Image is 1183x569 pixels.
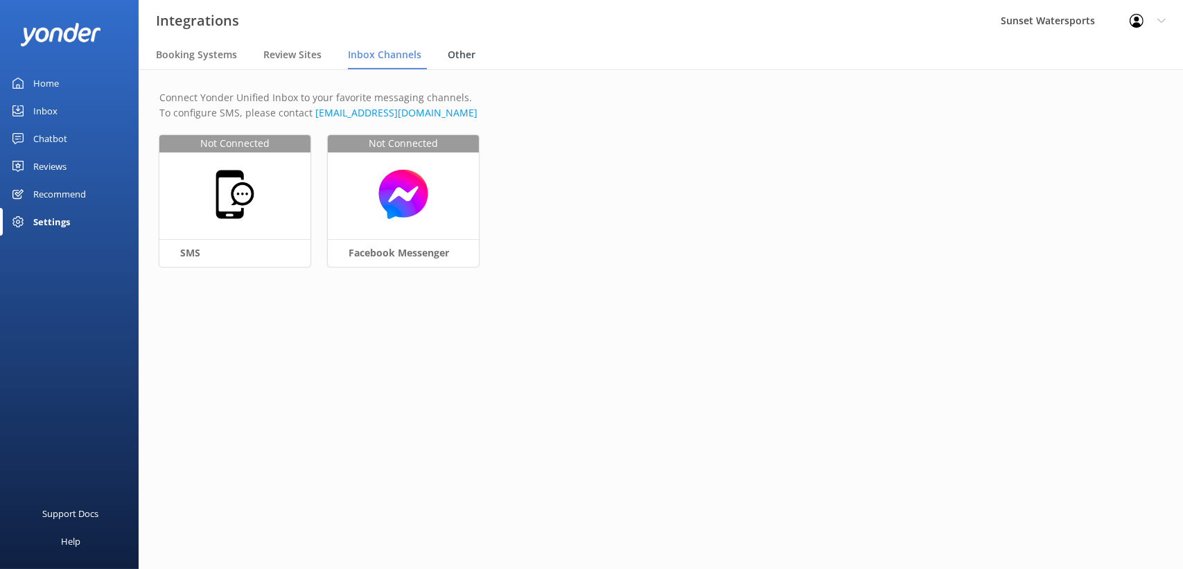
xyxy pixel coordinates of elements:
[33,208,70,236] div: Settings
[21,23,100,46] img: yonder-white-logo.png
[335,168,472,221] img: messenger.png
[33,180,86,208] div: Recommend
[159,90,1162,121] p: Connect Yonder Unified Inbox to your favorite messaging channels. To configure SMS, please contact
[156,48,237,62] span: Booking Systems
[315,106,477,119] a: Send an email to Yonder support team
[33,152,67,180] div: Reviews
[348,48,421,62] span: Inbox Channels
[33,69,59,97] div: Home
[43,500,99,527] div: Support Docs
[33,125,67,152] div: Chatbot
[328,239,479,266] h3: Facebook Messenger
[156,10,239,32] h3: Integrations
[33,97,58,125] div: Inbox
[369,136,438,151] span: Not Connected
[263,48,322,62] span: Review Sites
[61,527,80,555] div: Help
[448,48,475,62] span: Other
[328,209,496,225] a: Not ConnectedFacebook Messenger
